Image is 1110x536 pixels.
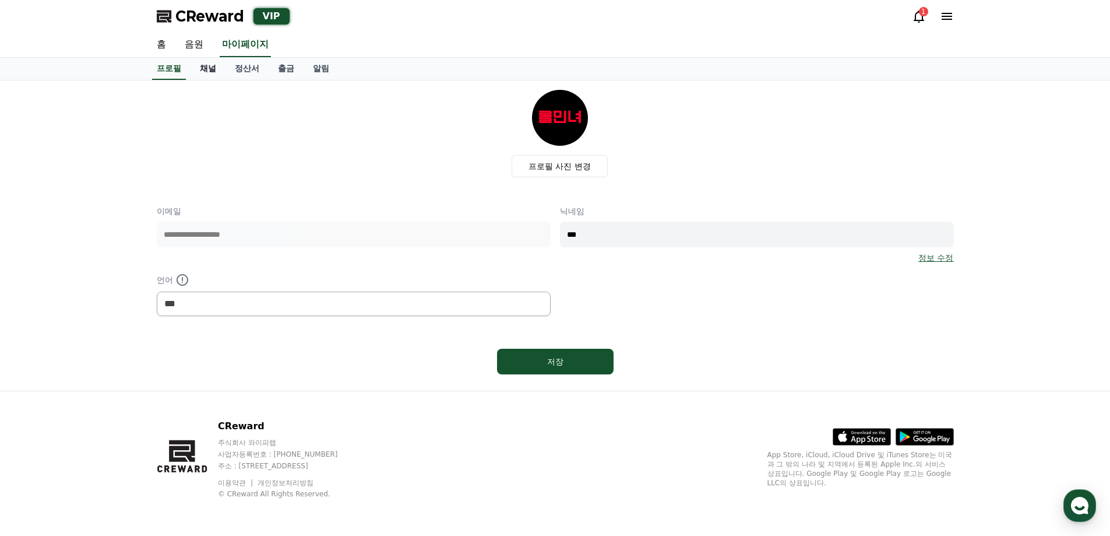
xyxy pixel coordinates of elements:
a: 홈 [3,370,77,399]
div: 1 [919,7,928,16]
a: 채널 [191,58,225,80]
a: 프로필 [152,58,186,80]
p: CReward [218,419,360,433]
a: 정산서 [225,58,269,80]
p: 닉네임 [560,205,954,217]
p: 사업자등록번호 : [PHONE_NUMBER] [218,450,360,459]
a: 음원 [175,33,213,57]
p: © CReward All Rights Reserved. [218,489,360,499]
a: 설정 [150,370,224,399]
a: 알림 [304,58,339,80]
span: 설정 [180,387,194,397]
p: App Store, iCloud, iCloud Drive 및 iTunes Store는 미국과 그 밖의 나라 및 지역에서 등록된 Apple Inc.의 서비스 상표입니다. Goo... [767,450,954,488]
p: 이메일 [157,205,551,217]
a: 개인정보처리방침 [258,479,313,487]
p: 주식회사 와이피랩 [218,438,360,447]
div: 저장 [520,356,590,367]
a: 이용약관 [218,479,255,487]
button: 저장 [497,349,614,374]
a: 홈 [147,33,175,57]
span: 대화 [107,388,121,397]
a: CReward [157,7,244,26]
div: VIP [253,8,290,24]
a: 정보 수정 [918,252,953,264]
a: 마이페이지 [220,33,271,57]
p: 주소 : [STREET_ADDRESS] [218,461,360,471]
a: 출금 [269,58,304,80]
p: 언어 [157,273,551,287]
label: 프로필 사진 변경 [512,155,608,177]
a: 1 [912,9,926,23]
img: profile_image [532,90,588,146]
span: 홈 [37,387,44,397]
span: CReward [175,7,244,26]
a: 대화 [77,370,150,399]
